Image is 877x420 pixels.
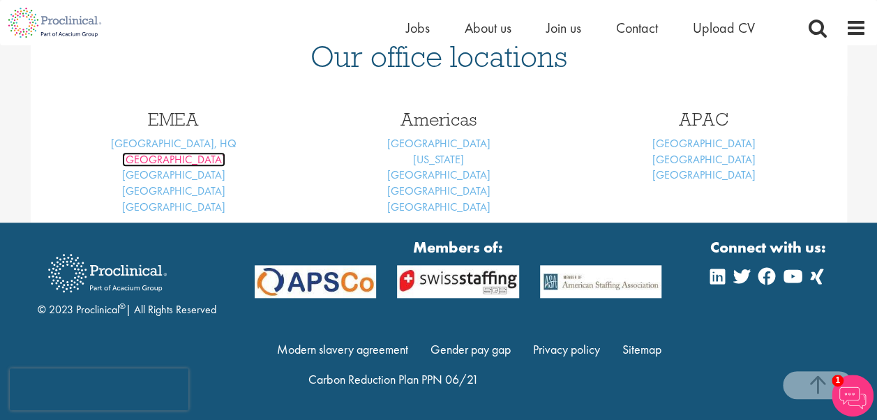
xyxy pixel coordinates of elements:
[430,341,511,357] a: Gender pay gap
[616,19,658,37] a: Contact
[652,167,756,182] a: [GEOGRAPHIC_DATA]
[530,265,672,297] img: APSCo
[622,341,661,357] a: Sitemap
[317,110,561,128] h3: Americas
[122,167,225,182] a: [GEOGRAPHIC_DATA]
[387,136,490,151] a: [GEOGRAPHIC_DATA]
[387,167,490,182] a: [GEOGRAPHIC_DATA]
[122,183,225,198] a: [GEOGRAPHIC_DATA]
[832,375,874,417] img: Chatbot
[244,265,387,297] img: APSCo
[38,243,216,318] div: © 2023 Proclinical | All Rights Reserved
[387,200,490,214] a: [GEOGRAPHIC_DATA]
[52,41,826,72] h1: Our office locations
[308,371,478,387] a: Carbon Reduction Plan PPN 06/21
[652,152,756,167] a: [GEOGRAPHIC_DATA]
[52,110,296,128] h3: EMEA
[832,375,844,387] span: 1
[122,200,225,214] a: [GEOGRAPHIC_DATA]
[387,265,529,297] img: APSCo
[10,368,188,410] iframe: reCAPTCHA
[111,136,237,151] a: [GEOGRAPHIC_DATA], HQ
[465,19,511,37] a: About us
[533,341,600,357] a: Privacy policy
[546,19,581,37] a: Join us
[277,341,408,357] a: Modern slavery agreement
[122,152,225,167] a: [GEOGRAPHIC_DATA]
[387,183,490,198] a: [GEOGRAPHIC_DATA]
[710,237,829,258] strong: Connect with us:
[582,110,826,128] h3: APAC
[255,237,662,258] strong: Members of:
[38,244,177,302] img: Proclinical Recruitment
[406,19,430,37] a: Jobs
[413,152,464,167] a: [US_STATE]
[652,136,756,151] a: [GEOGRAPHIC_DATA]
[119,301,126,312] sup: ®
[693,19,755,37] a: Upload CV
